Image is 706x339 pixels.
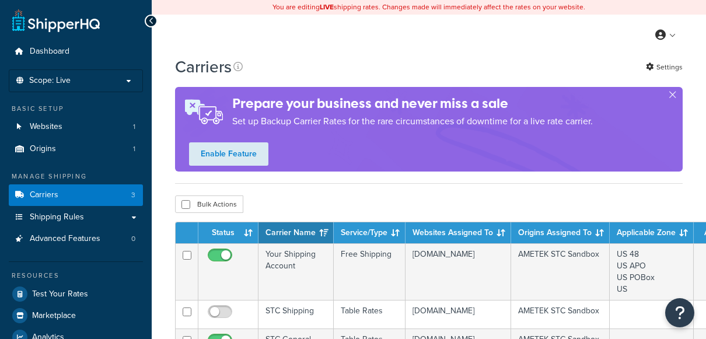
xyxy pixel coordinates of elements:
[232,113,593,130] p: Set up Backup Carrier Rates for the rare circumstances of downtime for a live rate carrier.
[131,190,135,200] span: 3
[9,138,143,160] li: Origins
[610,222,694,243] th: Applicable Zone: activate to sort column ascending
[9,116,143,138] a: Websites 1
[30,190,58,200] span: Carriers
[232,94,593,113] h4: Prepare your business and never miss a sale
[30,212,84,222] span: Shipping Rules
[9,184,143,206] li: Carriers
[665,298,694,327] button: Open Resource Center
[30,47,69,57] span: Dashboard
[133,122,135,132] span: 1
[9,284,143,305] a: Test Your Rates
[511,222,610,243] th: Origins Assigned To: activate to sort column ascending
[189,142,268,166] a: Enable Feature
[175,55,232,78] h1: Carriers
[320,2,334,12] b: LIVE
[9,172,143,181] div: Manage Shipping
[9,228,143,250] li: Advanced Features
[9,116,143,138] li: Websites
[30,144,56,154] span: Origins
[258,222,334,243] th: Carrier Name: activate to sort column ascending
[406,300,511,328] td: [DOMAIN_NAME]
[175,195,243,213] button: Bulk Actions
[9,207,143,228] a: Shipping Rules
[334,300,406,328] td: Table Rates
[511,300,610,328] td: AMETEK STC Sandbox
[29,76,71,86] span: Scope: Live
[9,228,143,250] a: Advanced Features 0
[198,222,258,243] th: Status: activate to sort column ascending
[133,144,135,154] span: 1
[131,234,135,244] span: 0
[334,243,406,300] td: Free Shipping
[406,222,511,243] th: Websites Assigned To: activate to sort column ascending
[12,9,100,32] a: ShipperHQ Home
[9,41,143,62] a: Dashboard
[258,300,334,328] td: STC Shipping
[9,184,143,206] a: Carriers 3
[32,311,76,321] span: Marketplace
[258,243,334,300] td: Your Shipping Account
[646,59,683,75] a: Settings
[175,87,232,137] img: ad-rules-rateshop-fe6ec290ccb7230408bd80ed9643f0289d75e0ffd9eb532fc0e269fcd187b520.png
[9,138,143,160] a: Origins 1
[610,243,694,300] td: US 48 US APO US POBox US
[30,234,100,244] span: Advanced Features
[406,243,511,300] td: [DOMAIN_NAME]
[334,222,406,243] th: Service/Type: activate to sort column ascending
[9,305,143,326] a: Marketplace
[30,122,62,132] span: Websites
[32,289,88,299] span: Test Your Rates
[9,104,143,114] div: Basic Setup
[9,271,143,281] div: Resources
[511,243,610,300] td: AMETEK STC Sandbox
